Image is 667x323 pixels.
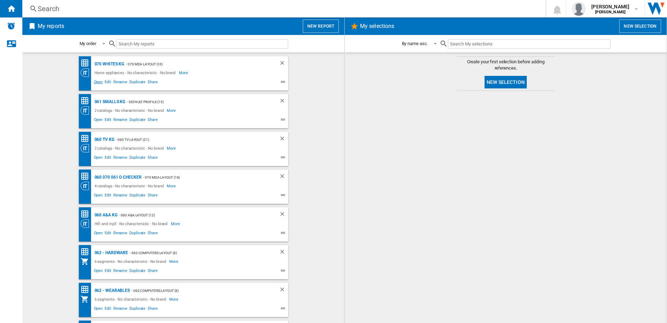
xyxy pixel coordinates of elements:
div: Category View [81,220,93,228]
div: 060 TV KG [93,135,114,144]
span: Share [147,154,159,163]
span: More [167,182,177,190]
span: Share [147,79,159,87]
h2: My reports [36,20,66,33]
div: Delete [279,135,288,144]
span: Duplicate [128,192,147,200]
div: My Assortment [81,257,93,266]
div: - Default profile (15) [125,98,265,106]
span: Rename [112,192,128,200]
span: Edit [104,305,112,314]
span: More [179,69,189,77]
div: - 060 TV Layout (21) [114,135,265,144]
div: - 070 MDA layout (16) [141,173,265,182]
span: Edit [104,192,112,200]
img: profile.jpg [572,2,586,16]
h2: My selections [359,20,396,33]
div: Category View [81,106,93,115]
span: Create your first selection before adding references. [457,59,555,71]
span: Open [93,230,104,238]
span: More [169,257,179,266]
div: Delete [279,98,288,106]
div: 062 - Wearables [93,286,130,295]
span: Rename [112,305,128,314]
button: New selection [485,76,527,88]
span: Open [93,305,104,314]
span: Duplicate [128,154,147,163]
span: Share [147,267,159,276]
div: 2 catalogs - No characteristic - No brand [93,144,167,152]
span: Share [147,230,159,238]
span: More [169,295,179,303]
span: Open [93,79,104,87]
div: Price Matrix [81,172,93,181]
div: My order [80,41,96,46]
span: Open [93,267,104,276]
div: 4 catalogs - No characteristic - No brand [93,182,167,190]
div: 060 070 061 O Checker [93,173,142,182]
div: Delete [279,249,288,257]
b: [PERSON_NAME] [595,10,625,14]
span: Share [147,116,159,125]
span: Rename [112,154,128,163]
div: Category View [81,182,93,190]
button: New report [303,20,339,33]
div: - 062 Computers Layout (6) [128,249,265,257]
span: Open [93,116,104,125]
span: Rename [112,116,128,125]
div: 6 segments - No characteristic - No brand [93,257,170,266]
div: Delete [279,286,288,295]
span: Edit [104,79,112,87]
div: 6 segments - No characteristic - No brand [93,295,170,303]
span: Edit [104,230,112,238]
div: Delete [279,60,288,69]
div: Hifi and mp3 - No characteristic - No brand [93,220,171,228]
div: Price Matrix [81,247,93,256]
span: Edit [104,154,112,163]
div: 061 Smalls KG [93,98,126,106]
div: Price Matrix [81,134,93,143]
div: Delete [279,173,288,182]
span: Rename [112,267,128,276]
span: [PERSON_NAME] [591,3,629,10]
span: Open [93,154,104,163]
span: Duplicate [128,116,147,125]
span: Edit [104,267,112,276]
span: More [171,220,181,228]
div: 062 - Hardware [93,249,128,257]
div: Category View [81,69,93,77]
div: 060 A&A KG [93,211,118,220]
span: Duplicate [128,230,147,238]
img: alerts-logo.svg [7,22,15,30]
input: Search My selections [448,39,610,49]
span: Rename [112,230,128,238]
span: Duplicate [128,79,147,87]
span: Share [147,192,159,200]
div: Price Matrix [81,96,93,105]
span: More [167,144,177,152]
span: Open [93,192,104,200]
div: Price Matrix [81,210,93,218]
span: Edit [104,116,112,125]
div: - 060 A&A Layout (12) [118,211,265,220]
button: New selection [619,20,661,33]
span: Share [147,305,159,314]
div: My Assortment [81,295,93,303]
div: Home appliances - No characteristic - No brand [93,69,179,77]
div: By name asc. [402,41,428,46]
span: More [167,106,177,115]
span: Duplicate [128,267,147,276]
span: Rename [112,79,128,87]
div: - 070 MDA layout (16) [124,60,265,69]
div: Delete [279,211,288,220]
div: Search [38,4,527,14]
div: - 062 Computers Layout (6) [130,286,265,295]
span: Duplicate [128,305,147,314]
div: Price Matrix [81,59,93,67]
div: 070 Whites KG [93,60,125,69]
div: Price Matrix [81,285,93,294]
input: Search My reports [117,39,288,49]
div: 2 catalogs - No characteristic - No brand [93,106,167,115]
div: Category View [81,144,93,152]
